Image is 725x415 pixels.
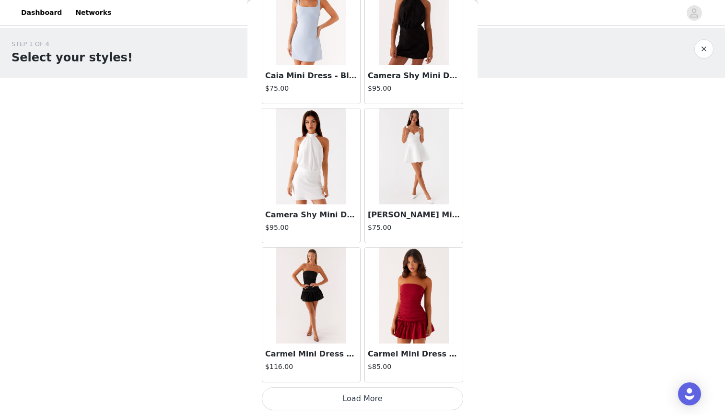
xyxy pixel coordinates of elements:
h3: Caia Mini Dress - Blue [265,70,357,82]
h4: $85.00 [368,362,460,372]
h3: Camera Shy Mini Dress - Ivory [265,209,357,221]
h3: Camera Shy Mini Dress - Black [368,70,460,82]
h4: $95.00 [368,83,460,94]
h4: $75.00 [368,223,460,233]
img: Carmel Mini Dress - Merlot [379,248,448,344]
div: STEP 1 OF 4 [12,39,133,49]
img: Carmel Mini Dress - Black [276,248,346,344]
h3: Carmel Mini Dress - Merlot [368,348,460,360]
h3: [PERSON_NAME] Mini Dress - White [368,209,460,221]
h4: $75.00 [265,83,357,94]
h3: Carmel Mini Dress - Black [265,348,357,360]
button: Load More [262,387,463,410]
a: Dashboard [15,2,68,24]
h4: $116.00 [265,362,357,372]
h4: $95.00 [265,223,357,233]
a: Networks [70,2,117,24]
h1: Select your styles! [12,49,133,66]
div: avatar [690,5,699,21]
div: Open Intercom Messenger [678,382,701,405]
img: Candice Mini Dress - White [379,108,448,204]
img: Camera Shy Mini Dress - Ivory [276,108,346,204]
